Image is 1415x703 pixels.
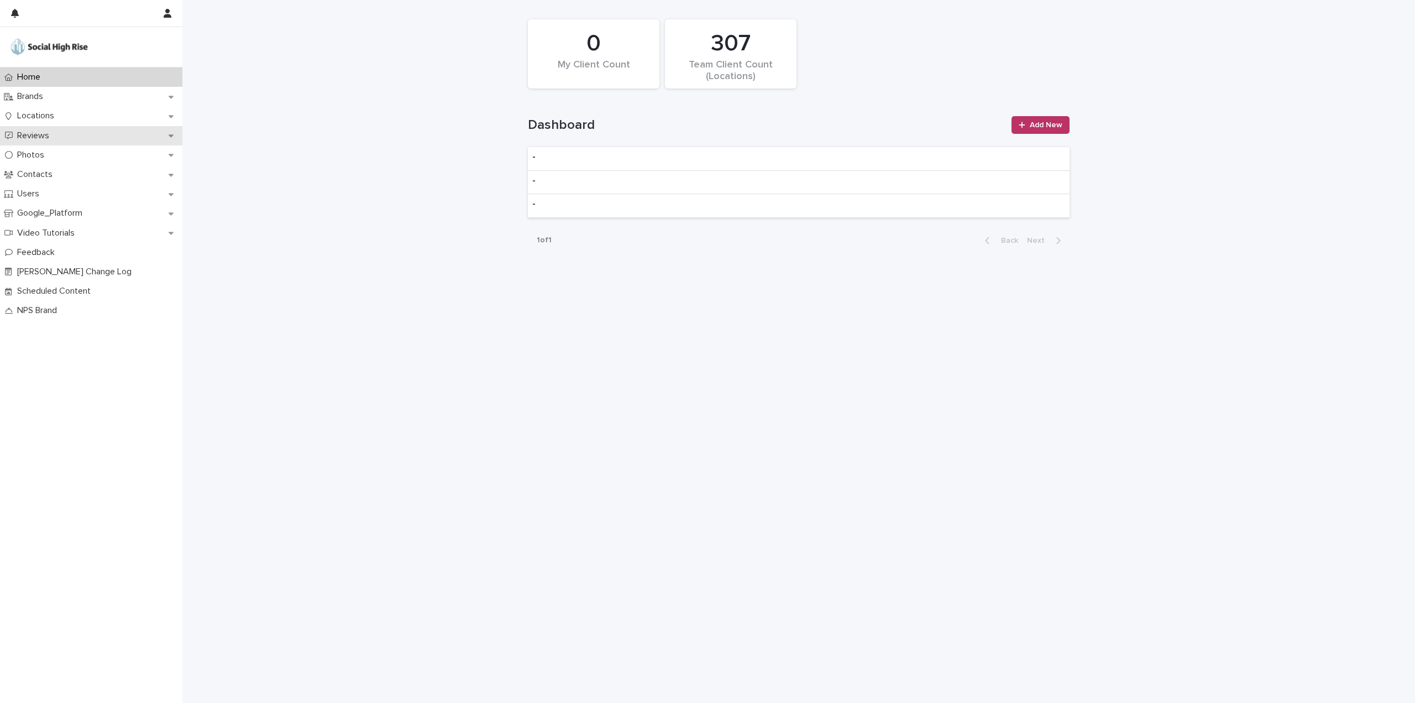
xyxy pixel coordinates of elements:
p: - [532,175,536,188]
button: Back [976,236,1023,246]
div: 307 [684,30,778,58]
img: o5DnuTxEQV6sW9jFYBBf [9,36,90,58]
p: Feedback [13,247,64,258]
div: 0 [547,30,641,58]
span: Back [994,237,1018,244]
p: Locations [13,111,63,121]
p: Brands [13,91,52,102]
p: NPS Brand [13,305,66,316]
p: Reviews [13,131,58,141]
p: Scheduled Content [13,286,99,296]
h1: Dashboard [528,117,1005,133]
button: Next [1023,236,1070,246]
div: Team Client Count (Locations) [684,59,778,82]
p: - [532,152,536,164]
div: My Client Count [547,59,641,82]
p: [PERSON_NAME] Change Log [13,267,140,277]
p: Video Tutorials [13,228,83,238]
a: - [528,147,1070,171]
p: 1 of 1 [528,227,560,254]
a: Add New [1012,116,1070,134]
p: Home [13,72,49,82]
p: Contacts [13,169,61,180]
a: - [528,171,1070,195]
span: Add New [1030,121,1062,129]
a: - [528,194,1070,218]
p: Google_Platform [13,208,91,218]
p: Photos [13,150,53,160]
span: Next [1027,237,1051,244]
p: - [532,199,536,211]
p: Users [13,189,48,199]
